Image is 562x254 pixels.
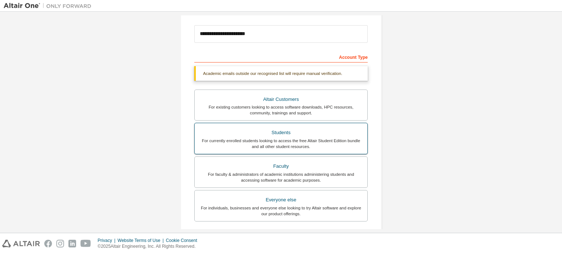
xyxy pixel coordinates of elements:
[199,94,363,105] div: Altair Customers
[199,138,363,149] div: For currently enrolled students looking to access the free Altair Student Edition bundle and all ...
[68,240,76,247] img: linkedin.svg
[199,128,363,138] div: Students
[199,171,363,183] div: For faculty & administrators of academic institutions administering students and accessing softwa...
[117,238,166,243] div: Website Terms of Use
[194,51,368,62] div: Account Type
[166,238,201,243] div: Cookie Consent
[199,205,363,217] div: For individuals, businesses and everyone else looking to try Altair software and explore our prod...
[98,238,117,243] div: Privacy
[4,2,95,10] img: Altair One
[98,243,202,250] p: © 2025 Altair Engineering, Inc. All Rights Reserved.
[199,161,363,171] div: Faculty
[199,195,363,205] div: Everyone else
[2,240,40,247] img: altair_logo.svg
[56,240,64,247] img: instagram.svg
[199,104,363,116] div: For existing customers looking to access software downloads, HPC resources, community, trainings ...
[44,240,52,247] img: facebook.svg
[80,240,91,247] img: youtube.svg
[194,66,368,81] div: Academic emails outside our recognised list will require manual verification.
